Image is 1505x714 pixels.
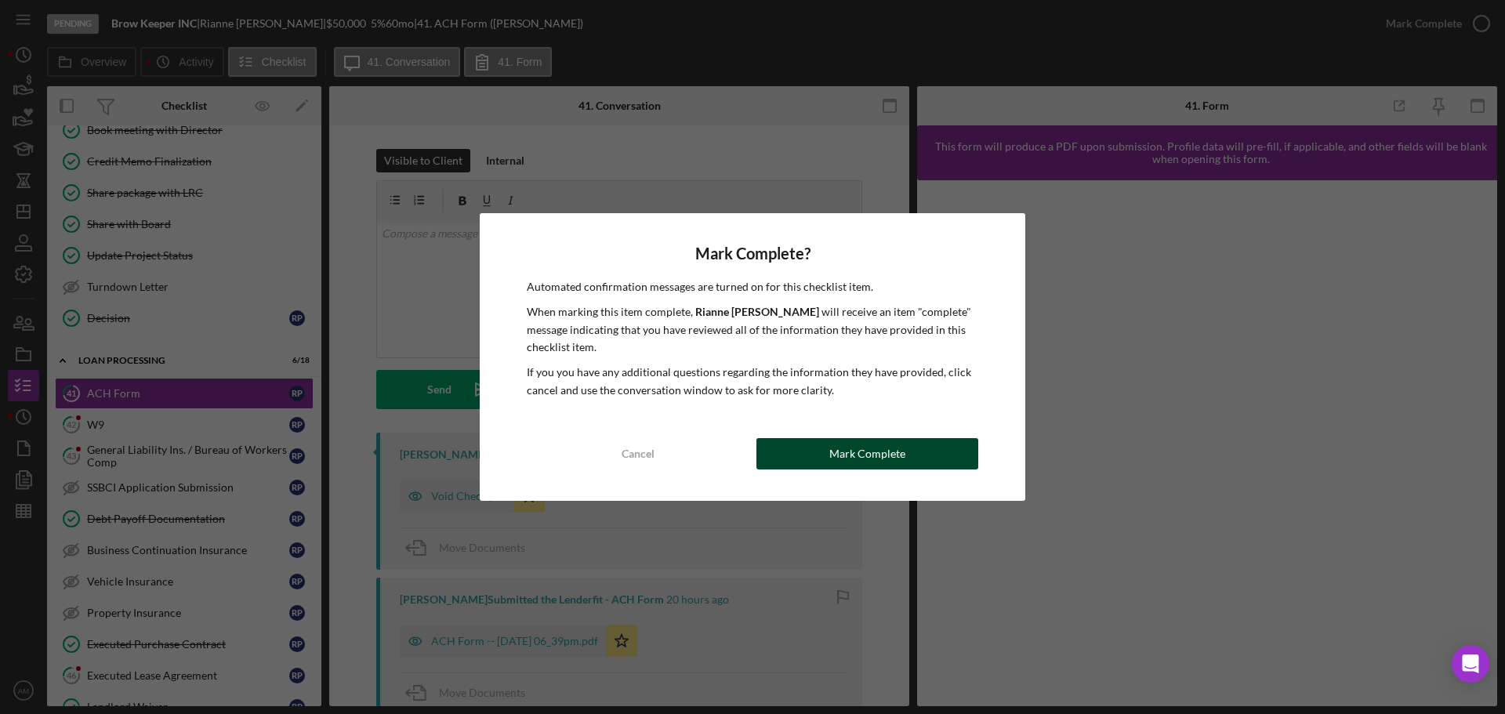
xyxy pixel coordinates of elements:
[527,303,978,356] p: When marking this item complete, will receive an item "complete" message indicating that you have...
[1452,645,1489,683] div: Open Intercom Messenger
[622,438,655,469] div: Cancel
[527,438,749,469] button: Cancel
[527,278,978,295] p: Automated confirmation messages are turned on for this checklist item.
[527,364,978,399] p: If you you have any additional questions regarding the information they have provided, click canc...
[695,305,819,318] b: Rianne [PERSON_NAME]
[756,438,978,469] button: Mark Complete
[829,438,905,469] div: Mark Complete
[527,245,978,263] h4: Mark Complete?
